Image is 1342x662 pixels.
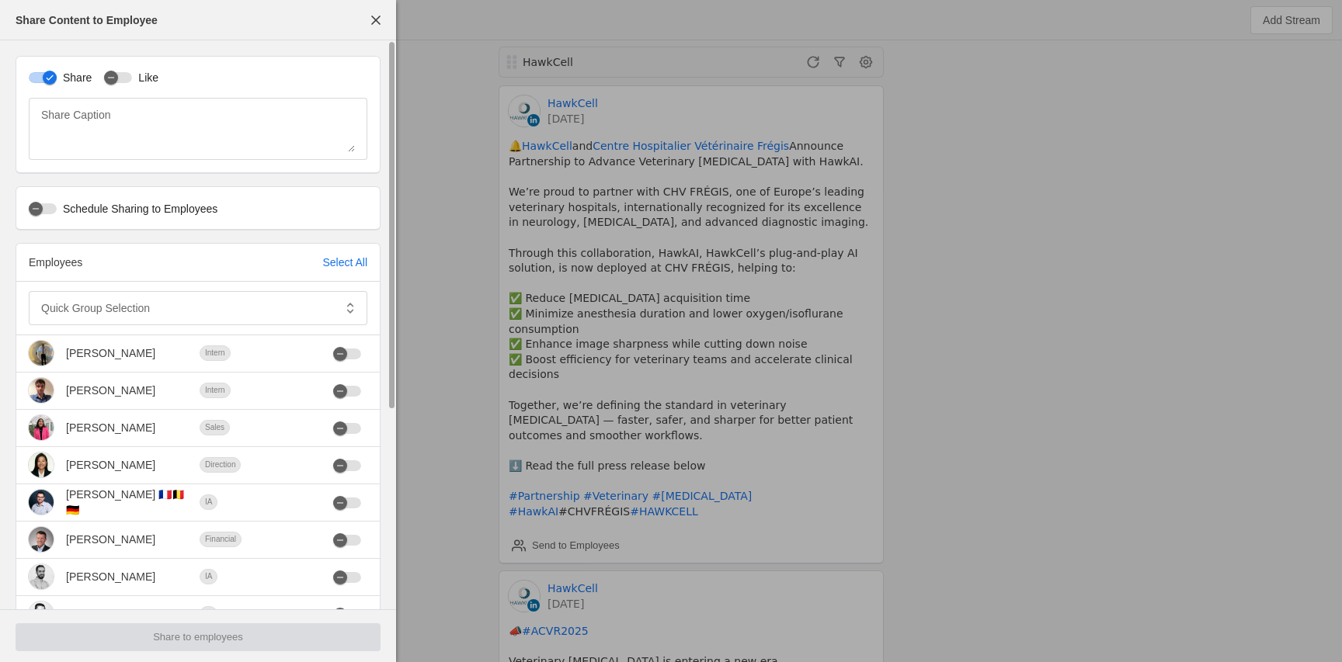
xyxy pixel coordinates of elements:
[66,383,155,398] div: [PERSON_NAME]
[29,415,54,440] img: cache
[200,457,241,473] div: Direction
[29,527,54,552] img: cache
[322,255,367,270] div: Select All
[57,201,217,217] label: Schedule Sharing to Employees
[57,70,92,85] label: Share
[200,383,231,398] div: Intern
[200,494,217,510] div: IA
[41,299,150,317] mat-label: Quick Group Selection
[66,532,155,547] div: [PERSON_NAME]
[41,106,111,124] mat-label: Share Caption
[66,569,155,584] div: [PERSON_NAME]
[66,345,155,361] div: [PERSON_NAME]
[200,532,242,547] div: Financial
[29,564,54,589] img: cache
[29,256,82,269] span: Employees
[200,345,231,361] div: Intern
[29,490,54,515] img: cache
[66,420,155,435] div: [PERSON_NAME]
[132,70,158,85] label: Like
[200,606,217,622] div: IA
[29,378,54,403] img: cache
[29,452,54,477] img: cache
[66,606,155,622] div: [PERSON_NAME]
[66,487,187,518] div: [PERSON_NAME] 🇫🇷🇧🇪🇩🇪
[29,341,54,366] img: cache
[200,420,230,435] div: Sales
[66,457,155,473] div: [PERSON_NAME]
[200,569,217,584] div: IA
[29,601,54,626] img: cache
[16,12,158,28] div: Share Content to Employee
